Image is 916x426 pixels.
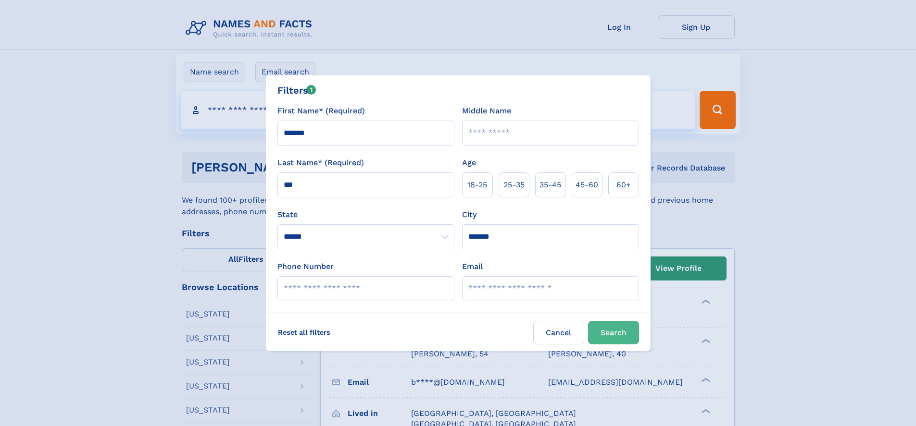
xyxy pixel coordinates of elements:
label: City [462,209,477,220]
span: 18‑25 [467,179,487,191]
label: Reset all filters [272,321,337,344]
div: Filters [277,83,316,97]
label: Middle Name [462,105,511,117]
label: Email [462,261,483,272]
span: 60+ [616,179,631,191]
label: First Name* (Required) [277,105,365,117]
span: 25‑35 [503,179,525,191]
label: Age [462,157,476,169]
label: Phone Number [277,261,334,272]
button: Search [588,321,639,344]
label: State [277,209,454,220]
label: Last Name* (Required) [277,157,364,169]
span: 45‑60 [576,179,598,191]
label: Cancel [533,321,584,344]
span: 35‑45 [540,179,561,191]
